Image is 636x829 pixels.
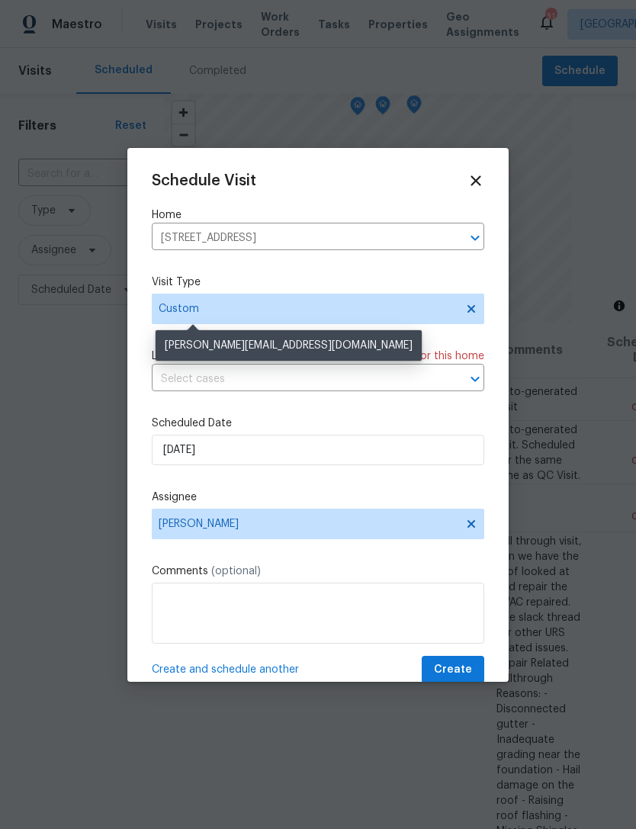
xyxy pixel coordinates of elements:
[434,660,472,680] span: Create
[152,416,484,431] label: Scheduled Date
[159,301,455,316] span: Custom
[375,351,387,361] span: 16
[464,227,486,249] button: Open
[152,207,484,223] label: Home
[211,566,261,577] span: (optional)
[422,656,484,684] button: Create
[152,349,217,364] span: Linked Cases
[152,275,484,290] label: Visit Type
[467,172,484,189] span: Close
[152,227,442,250] input: Enter in an address
[152,435,484,465] input: M/D/YYYY
[152,173,256,188] span: Schedule Visit
[152,564,484,579] label: Comments
[159,518,458,530] span: [PERSON_NAME]
[156,330,422,361] div: [PERSON_NAME][EMAIL_ADDRESS][DOMAIN_NAME]
[152,490,484,505] label: Assignee
[152,368,442,391] input: Select cases
[152,662,299,677] span: Create and schedule another
[464,368,486,390] button: Open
